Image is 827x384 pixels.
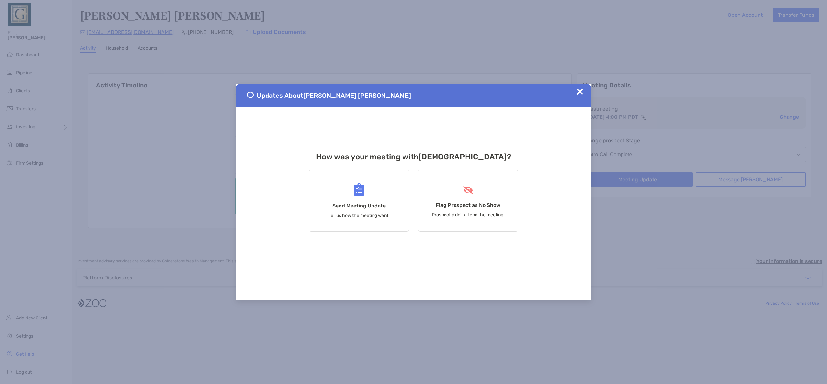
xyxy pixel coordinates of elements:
h4: Send Meeting Update [332,203,386,209]
img: Flag Prospect as No Show [462,186,474,194]
p: Prospect didn’t attend the meeting. [432,212,505,217]
img: Send Meeting Update 1 [247,92,254,98]
img: Send Meeting Update [354,183,364,196]
h3: How was your meeting with [DEMOGRAPHIC_DATA] ? [309,152,518,161]
span: Updates About [PERSON_NAME] [PERSON_NAME] [257,92,411,99]
img: Close Updates Zoe [577,88,583,95]
p: Tell us how the meeting went. [329,213,390,218]
h4: Flag Prospect as No Show [436,202,500,208]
